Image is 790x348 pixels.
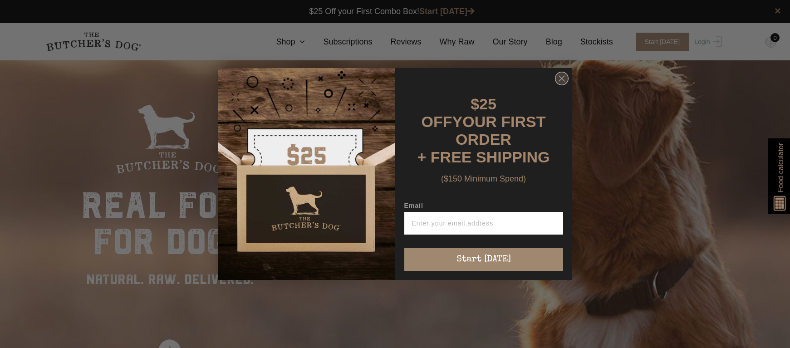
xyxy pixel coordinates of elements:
span: $25 OFF [422,95,496,130]
span: Food calculator [775,143,786,192]
img: d0d537dc-5429-4832-8318-9955428ea0a1.jpeg [218,68,395,280]
label: Email [404,202,563,212]
button: Start [DATE] [404,248,563,271]
span: ($150 Minimum Spend) [441,174,526,183]
span: YOUR FIRST ORDER + FREE SHIPPING [417,113,550,166]
button: Close dialog [555,72,569,85]
input: Enter your email address [404,212,563,235]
